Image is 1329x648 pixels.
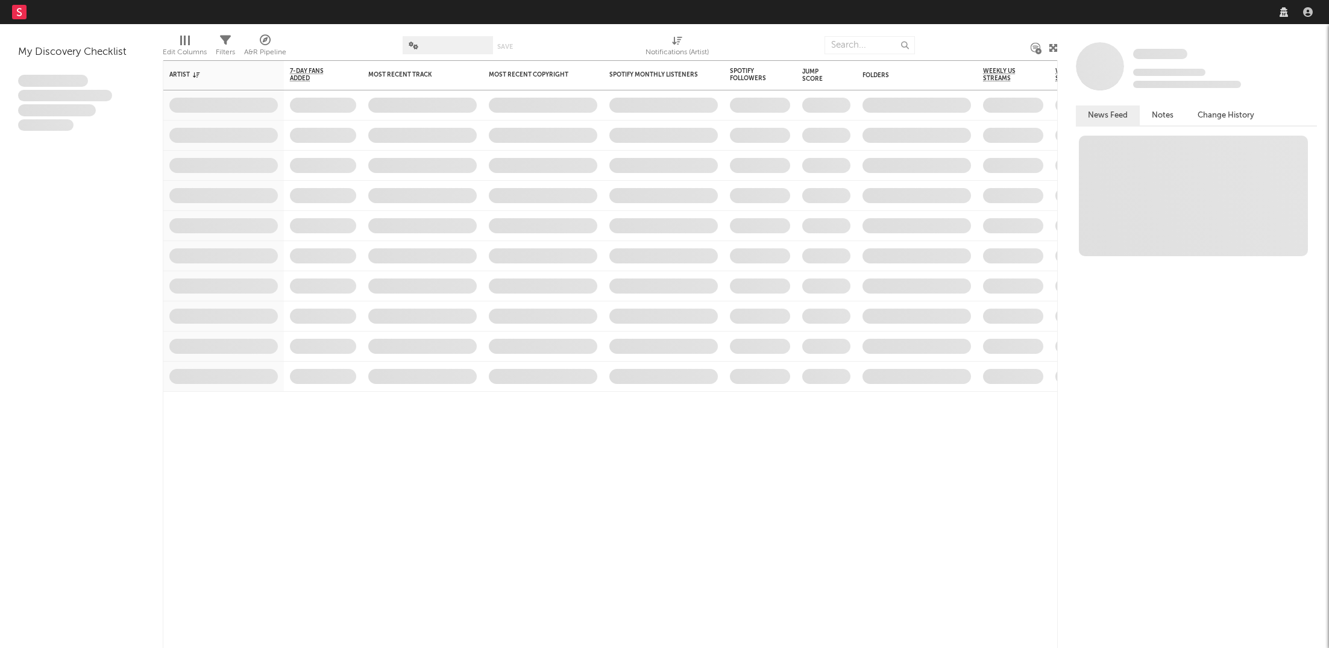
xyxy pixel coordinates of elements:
div: Folders [862,72,953,79]
div: Spotify Followers [730,68,772,82]
button: News Feed [1076,105,1140,125]
div: Filters [216,45,235,60]
span: 7-Day Fans Added [290,68,338,82]
span: Weekly UK Streams [1055,68,1101,82]
button: Notes [1140,105,1186,125]
div: A&R Pipeline [244,45,286,60]
span: Lorem ipsum dolor [18,75,88,87]
span: Weekly US Streams [983,68,1025,82]
button: Save [497,43,513,50]
input: Search... [825,36,915,54]
a: Some Artist [1133,48,1187,60]
div: Edit Columns [163,30,207,65]
button: Change History [1186,105,1266,125]
div: A&R Pipeline [244,30,286,65]
div: Edit Columns [163,45,207,60]
span: Tracking Since: [DATE] [1133,69,1205,76]
div: Most Recent Track [368,71,459,78]
div: Artist [169,71,260,78]
div: Jump Score [802,68,832,83]
div: Notifications (Artist) [646,30,709,65]
span: Some Artist [1133,49,1187,59]
span: 0 fans last week [1133,81,1241,88]
span: Praesent ac interdum [18,104,96,116]
span: Integer aliquet in purus et [18,90,112,102]
div: My Discovery Checklist [18,45,145,60]
span: Aliquam viverra [18,119,74,131]
div: Most Recent Copyright [489,71,579,78]
div: Notifications (Artist) [646,45,709,60]
div: Filters [216,30,235,65]
div: Spotify Monthly Listeners [609,71,700,78]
